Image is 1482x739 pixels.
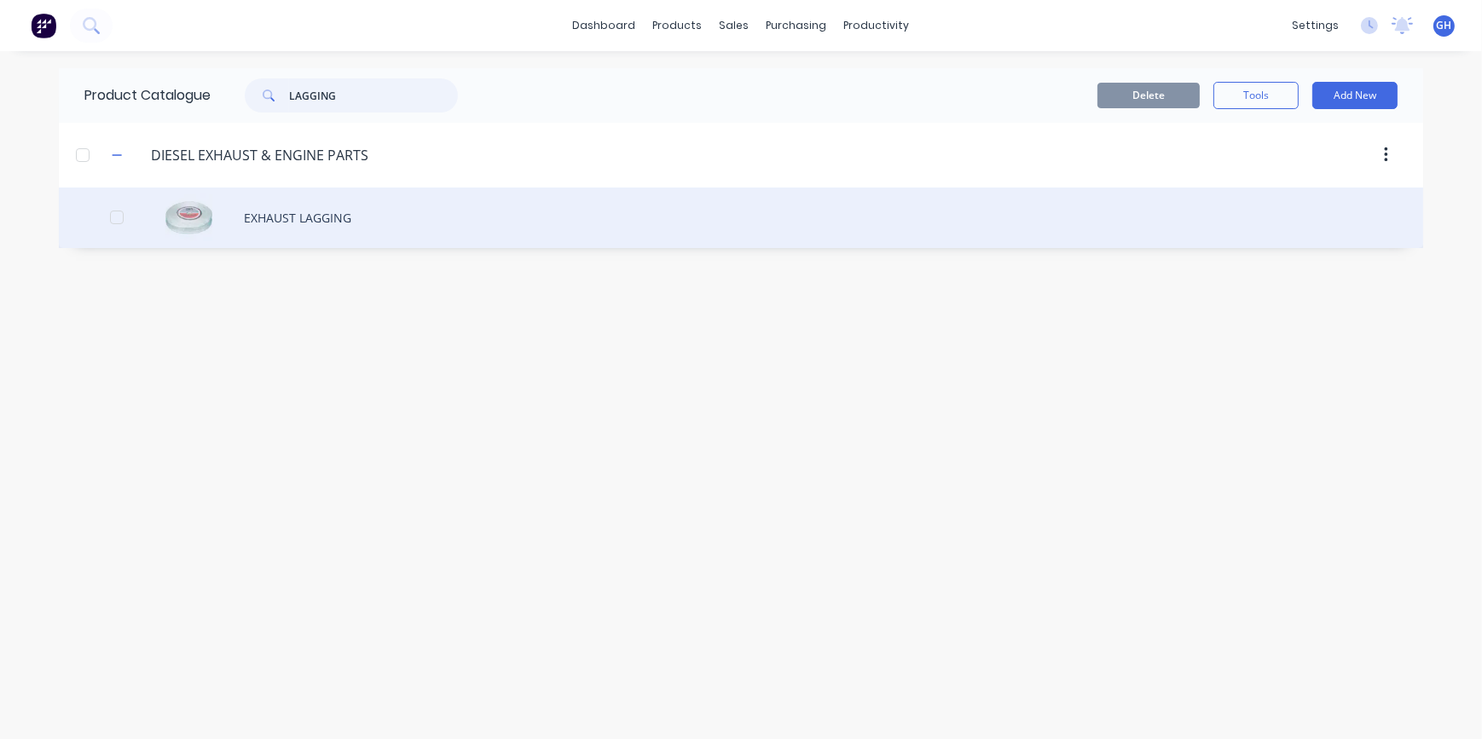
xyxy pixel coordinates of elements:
input: Enter category name [151,145,368,165]
div: sales [711,13,758,38]
a: dashboard [564,13,645,38]
div: purchasing [758,13,836,38]
div: EXHAUST LAGGINGEXHAUST LAGGING [59,188,1423,248]
div: Product Catalogue [59,68,211,123]
span: GH [1437,18,1452,33]
button: Add New [1312,82,1398,109]
div: productivity [836,13,918,38]
div: products [645,13,711,38]
img: Factory [31,13,56,38]
button: Delete [1097,83,1200,108]
button: Tools [1213,82,1299,109]
input: Search... [289,78,458,113]
div: settings [1283,13,1347,38]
